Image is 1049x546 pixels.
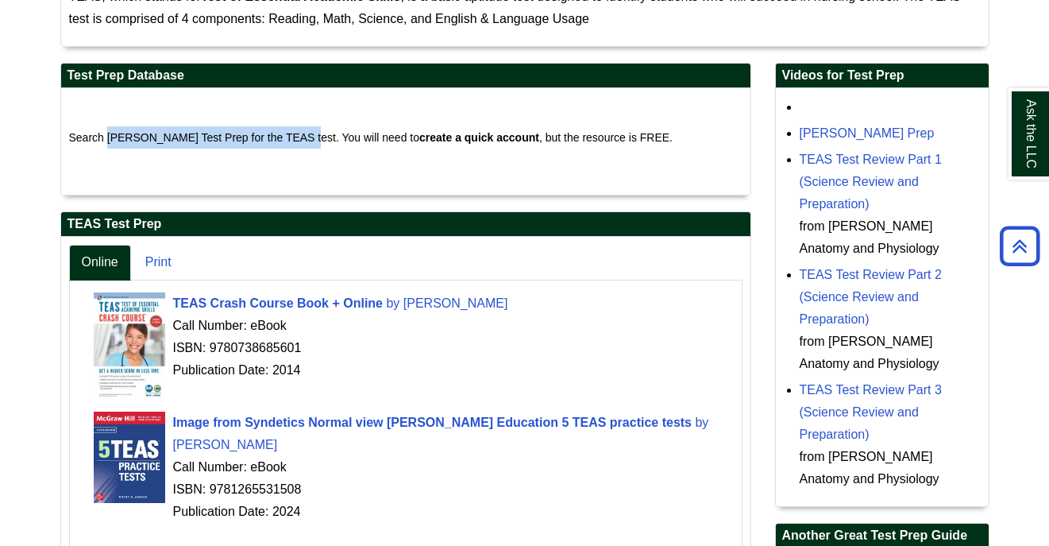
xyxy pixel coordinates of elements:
a: [PERSON_NAME] Prep [800,126,935,140]
h2: Videos for Test Prep [776,64,989,88]
a: TEAS Test Review Part 2 (Science Review and Preparation) [800,268,942,326]
a: Online [69,245,131,281]
div: from [PERSON_NAME] Anatomy and Physiology [800,446,981,490]
div: ISBN: 9780738685601 [94,337,734,359]
a: Cover Art Image from Syndetics Normal view [PERSON_NAME] Education 5 TEAS practice tests by [PERS... [173,416,709,451]
a: Cover Art TEAS Crash Course Book + Online by [PERSON_NAME] [173,296,508,310]
div: ISBN: 9781265531508 [94,478,734,501]
span: by [386,296,399,310]
span: TEAS Crash Course Book + Online [173,296,384,310]
span: Search [PERSON_NAME] Test Prep for the TEAS test. You will need to , but the resource is FREE. [69,131,673,144]
div: Publication Date: 2024 [94,501,734,523]
div: Call Number: eBook [94,456,734,478]
a: Print [133,245,184,281]
a: TEAS Test Review Part 1 (Science Review and Preparation) [800,153,942,211]
span: by [695,416,708,429]
h2: TEAS Test Prep [61,212,750,237]
span: [PERSON_NAME] [173,438,278,451]
span: [PERSON_NAME] [403,296,508,310]
a: TEAS Test Review Part 3 (Science Review and Preparation) [800,383,942,441]
img: Cover Art [94,292,165,400]
div: from [PERSON_NAME] Anatomy and Physiology [800,215,981,260]
div: from [PERSON_NAME] Anatomy and Physiology [800,331,981,375]
h2: Test Prep Database [61,64,750,88]
img: Cover Art [94,412,165,503]
a: Back to Top [994,235,1045,257]
span: Image from Syndetics Normal view [PERSON_NAME] Education 5 TEAS practice tests [173,416,692,429]
div: Publication Date: 2014 [94,359,734,381]
strong: create a quick account [419,131,539,144]
div: Call Number: eBook [94,315,734,337]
